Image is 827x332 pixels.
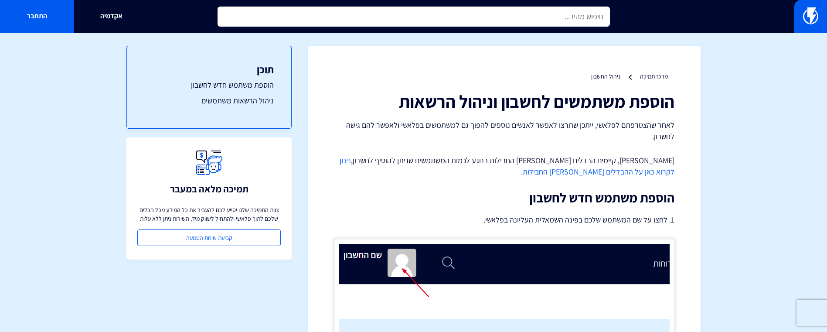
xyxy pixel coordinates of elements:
[334,120,674,142] p: לאחר שהצטרפתם לפלאשי, ייתכן שתרצו לאפשר לאנשים נוספים להפוך גם למשתמשים בפלאשי ולאפשר להם גישה לח...
[640,72,668,80] a: מרכז תמיכה
[137,229,281,246] a: קביעת שיחת הטמעה
[334,92,674,111] h1: הוספת משתמשים לחשבון וניהול הרשאות
[144,95,274,106] a: ניהול הרשאות משתמשים
[170,184,248,194] h3: תמיכה מלאה במעבר
[144,79,274,91] a: הוספת משתמש חדש לחשבון
[334,155,674,177] p: [PERSON_NAME], קיימים הבדלים [PERSON_NAME] החבילות בנוגע לכמות המשתמשים שניתן להוסיף לחשבון,
[218,7,610,27] input: חיפוש מהיר...
[144,64,274,75] h3: תוכן
[591,72,620,80] a: ניהול החשבון
[137,205,281,223] p: צוות התמיכה שלנו יסייע לכם להעביר את כל המידע מכל הכלים שלכם לתוך פלאשי ולהתחיל לשווק מיד, השירות...
[334,214,674,226] p: 1. לחצו על שם המשתמש שלכם בפינה השמאלית העליונה בפלאשי.
[334,191,674,205] h2: הוספת משתמש חדש לחשבון
[340,155,674,177] a: ניתן לקרוא כאן על ההבדלים [PERSON_NAME] החבילות.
